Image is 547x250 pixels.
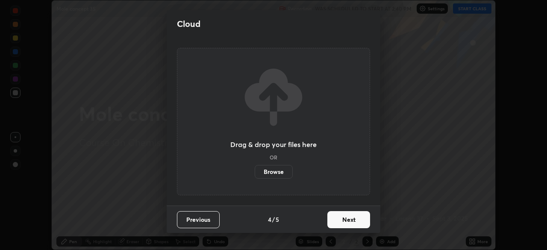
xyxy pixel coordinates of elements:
[327,211,370,228] button: Next
[272,215,275,224] h4: /
[270,155,277,160] h5: OR
[276,215,279,224] h4: 5
[177,18,200,29] h2: Cloud
[268,215,271,224] h4: 4
[177,211,220,228] button: Previous
[230,141,317,148] h3: Drag & drop your files here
